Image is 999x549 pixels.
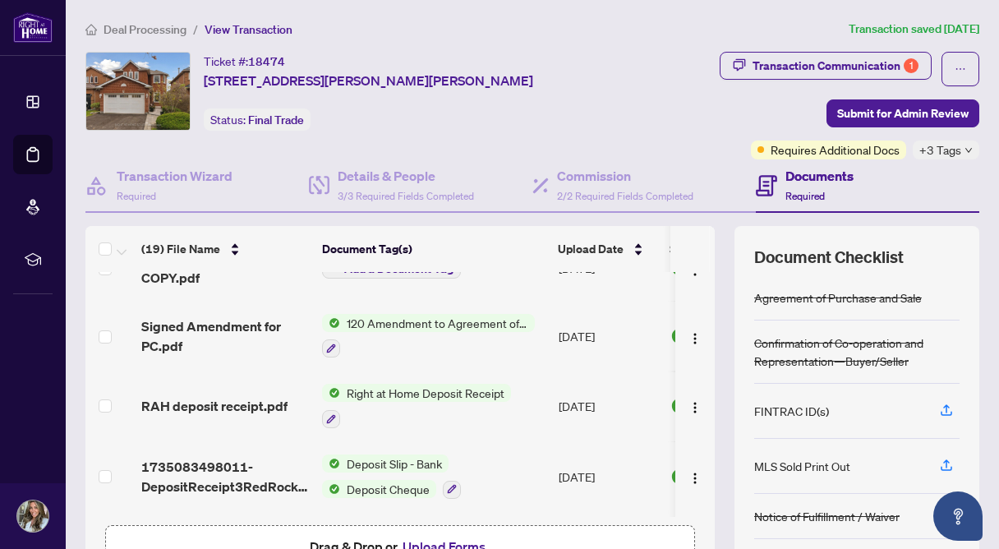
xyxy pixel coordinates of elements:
[117,190,156,202] span: Required
[552,441,664,512] td: [DATE]
[141,240,220,258] span: (19) File Name
[322,480,340,498] img: Status Icon
[340,480,436,498] span: Deposit Cheque
[670,468,688,486] img: Document Status
[338,166,474,186] h4: Details & People
[340,314,535,332] span: 120 Amendment to Agreement of Purchase and Sale
[688,402,702,415] img: Logo
[670,327,688,345] img: Document Status
[754,246,904,269] span: Document Checklist
[551,226,663,272] th: Upload Date
[720,52,932,80] button: Transaction Communication1
[933,491,983,541] button: Open asap
[322,454,461,499] button: Status IconDeposit Slip - BankStatus IconDeposit Cheque
[86,53,190,130] img: IMG-N10930011_1.jpg
[663,226,803,272] th: Status
[849,20,979,39] article: Transaction saved [DATE]
[919,141,961,159] span: +3 Tags
[558,240,624,258] span: Upload Date
[322,314,535,358] button: Status Icon120 Amendment to Agreement of Purchase and Sale
[17,501,48,532] img: Profile Icon
[193,20,198,39] li: /
[682,393,708,419] button: Logo
[338,190,474,202] span: 3/3 Required Fields Completed
[754,507,900,525] div: Notice of Fulfillment / Waiver
[754,334,960,370] div: Confirmation of Co-operation and Representation—Buyer/Seller
[754,457,850,475] div: MLS Sold Print Out
[315,226,551,272] th: Document Tag(s)
[753,53,918,79] div: Transaction Communication
[771,141,900,159] span: Requires Additional Docs
[670,397,688,415] img: Document Status
[322,454,340,473] img: Status Icon
[552,371,664,441] td: [DATE]
[322,384,340,402] img: Status Icon
[104,22,186,37] span: Deal Processing
[955,63,966,75] span: ellipsis
[964,146,973,155] span: down
[688,331,702,344] img: Logo
[204,71,533,90] span: [STREET_ADDRESS][PERSON_NAME][PERSON_NAME]
[85,24,97,35] span: home
[135,226,315,272] th: (19) File Name
[204,52,285,71] div: Ticket #:
[344,263,453,274] span: Add a Document Tag
[340,384,511,402] span: Right at Home Deposit Receipt
[141,457,309,496] span: 1735083498011-DepositReceipt3RedRockDr.pdf
[204,108,311,131] div: Status:
[557,190,693,202] span: 2/2 Required Fields Completed
[340,454,449,473] span: Deposit Slip - Bank
[682,323,708,349] button: Logo
[754,402,829,420] div: FINTRAC ID(s)
[785,190,825,202] span: Required
[552,301,664,371] td: [DATE]
[322,384,511,428] button: Status IconRight at Home Deposit Receipt
[904,58,918,73] div: 1
[205,22,292,37] span: View Transaction
[141,396,288,416] span: RAH deposit receipt.pdf
[117,166,232,186] h4: Transaction Wizard
[141,316,309,356] span: Signed Amendment for PC.pdf
[837,100,969,127] span: Submit for Admin Review
[826,99,979,127] button: Submit for Admin Review
[248,113,304,127] span: Final Trade
[785,166,854,186] h4: Documents
[754,288,922,307] div: Agreement of Purchase and Sale
[13,12,53,43] img: logo
[682,464,708,490] button: Logo
[688,472,702,485] img: Logo
[557,166,693,186] h4: Commission
[248,54,285,69] span: 18474
[322,314,340,332] img: Status Icon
